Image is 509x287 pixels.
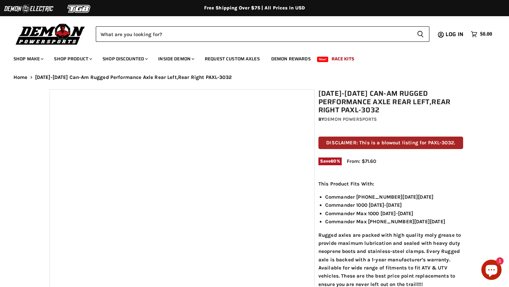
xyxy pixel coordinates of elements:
span: [DATE]-[DATE] Can-Am Rugged Performance Axle Rear Left,Rear Right PAXL-3032 [35,75,232,80]
li: Commander Max 1000 [DATE]-[DATE] [325,209,463,218]
span: $0.00 [480,31,492,37]
li: Commander 1000 [DATE]-[DATE] [325,201,463,209]
a: Shop Make [8,52,48,66]
span: Save % [318,157,342,165]
a: Demon Powersports [324,116,377,122]
img: Demon Electric Logo 2 [3,2,54,15]
span: From: $71.60 [347,158,376,164]
a: Shop Discounted [97,52,152,66]
p: This Product Fits With: [318,180,463,188]
form: Product [96,26,429,42]
a: Request Custom Axles [200,52,265,66]
h1: [DATE]-[DATE] Can-Am Rugged Performance Axle Rear Left,Rear Right PAXL-3032 [318,89,463,114]
input: Search [96,26,412,42]
inbox-online-store-chat: Shopify online store chat [479,260,504,282]
a: Home [13,75,28,80]
ul: Main menu [8,49,490,66]
li: Commander Max [PHONE_NUMBER][DATE][DATE] [325,218,463,226]
span: Log in [446,30,463,38]
span: New! [317,57,329,62]
a: Log in [443,31,468,37]
button: Search [412,26,429,42]
a: $0.00 [468,29,496,39]
p: DISCLAIMER: This is a blowout listing for PAXL-3032. [318,137,463,149]
a: Inside Demon [153,52,198,66]
a: Race Kits [327,52,359,66]
img: Demon Powersports [13,22,87,46]
li: Commander [PHONE_NUMBER][DATE][DATE] [325,193,463,201]
span: 60 [331,159,336,164]
a: Shop Product [49,52,96,66]
img: TGB Logo 2 [54,2,105,15]
div: by [318,116,463,123]
a: Demon Rewards [266,52,316,66]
